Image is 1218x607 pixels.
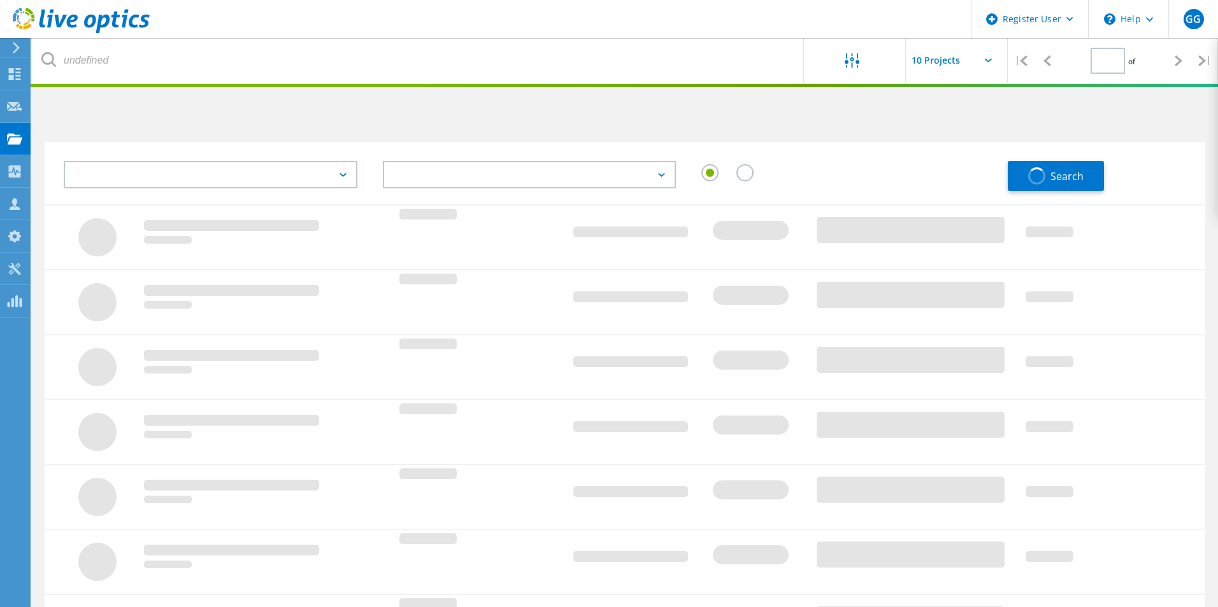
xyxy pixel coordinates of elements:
[13,27,150,36] a: Live Optics Dashboard
[1008,38,1034,83] div: |
[1008,161,1104,191] button: Search
[1104,13,1115,25] svg: \n
[1050,169,1084,183] span: Search
[32,38,805,83] input: undefined
[1192,38,1218,83] div: |
[1186,14,1201,24] span: GG
[1128,56,1135,67] span: of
